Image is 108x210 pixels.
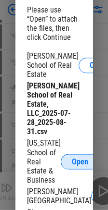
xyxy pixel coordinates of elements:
[90,62,106,69] span: Open
[27,138,61,184] div: [US_STATE] School of Real Estate & Business
[27,186,91,205] div: [PERSON_NAME][GEOGRAPHIC_DATA]
[27,5,81,42] div: Please use “Open” to attach the files, then click Continue
[72,158,88,165] span: Open
[61,154,99,169] button: Open
[27,51,79,79] div: [PERSON_NAME] School of Real Estate
[27,81,81,136] div: [PERSON_NAME] School of Real Estate, LLC_2025-07-28_2025-08-31.csv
